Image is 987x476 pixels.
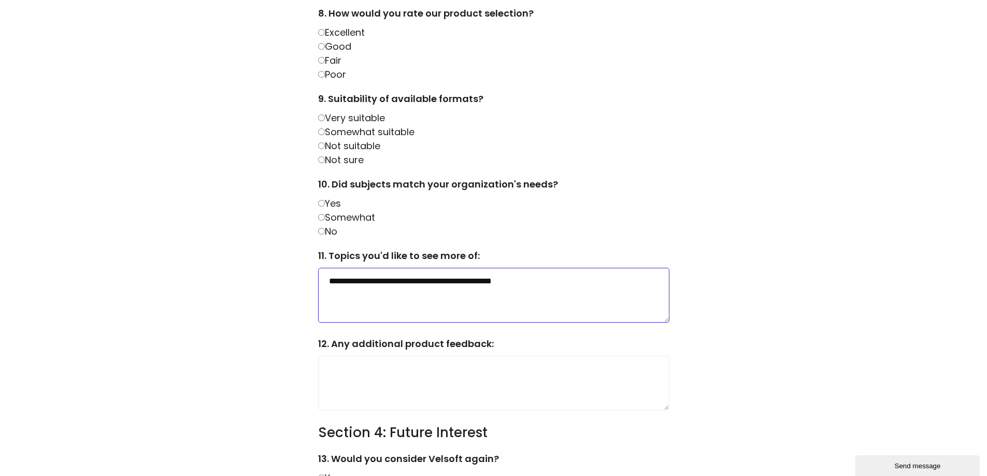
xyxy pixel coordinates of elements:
[318,43,325,50] input: Good
[318,177,669,196] label: 10. Did subjects match your organization's needs?
[318,111,385,124] label: Very suitable
[318,214,325,221] input: Somewhat
[318,228,325,235] input: No
[318,225,337,238] label: No
[318,200,325,207] input: Yes
[318,40,351,53] label: Good
[318,249,669,268] label: 11. Topics you'd like to see more of:
[318,68,346,81] label: Poor
[318,92,669,111] label: 9. Suitability of available formats?
[318,452,669,471] label: 13. Would you consider Velsoft again?
[318,57,325,64] input: Fair
[318,29,325,36] input: Excellent
[318,139,380,152] label: Not suitable
[318,6,669,25] label: 8. How would you rate our product selection?
[318,26,365,39] label: Excellent
[318,71,325,78] input: Poor
[318,153,364,166] label: Not sure
[318,156,325,163] input: Not sure
[318,125,414,138] label: Somewhat suitable
[318,128,325,135] input: Somewhat suitable
[318,337,669,356] label: 12. Any additional product feedback:
[318,114,325,121] input: Very suitable
[318,54,341,67] label: Fair
[318,211,375,224] label: Somewhat
[855,453,982,476] iframe: chat widget
[318,197,341,210] label: Yes
[318,424,669,442] h3: Section 4: Future Interest
[318,142,325,149] input: Not suitable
